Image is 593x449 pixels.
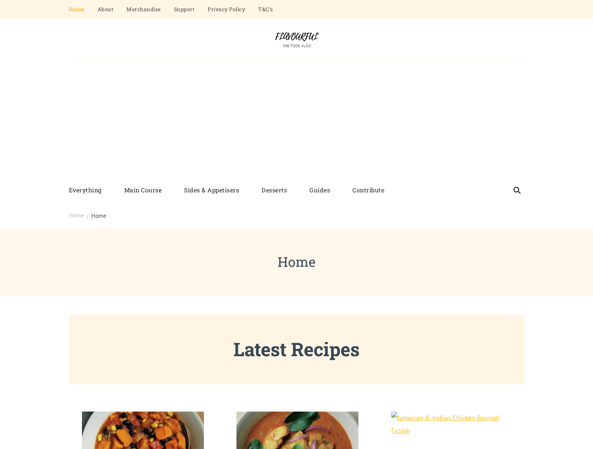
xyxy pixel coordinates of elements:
a: Everything [69,181,113,200]
a: Guides [298,181,341,200]
a: Desserts [250,181,298,200]
a: Sides & Appetisers [173,181,250,200]
span: Home [69,211,84,219]
a: Home [69,211,84,220]
h1: Home [69,251,525,272]
span: / [86,212,89,221]
a: Main Course [113,181,173,200]
a: Contribute [341,181,395,200]
img: Flavourful [269,30,325,49]
strong: Latest Recipes [233,337,360,361]
img: Jamaican & Indian Chicken Basmati Fusion [391,412,513,437]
